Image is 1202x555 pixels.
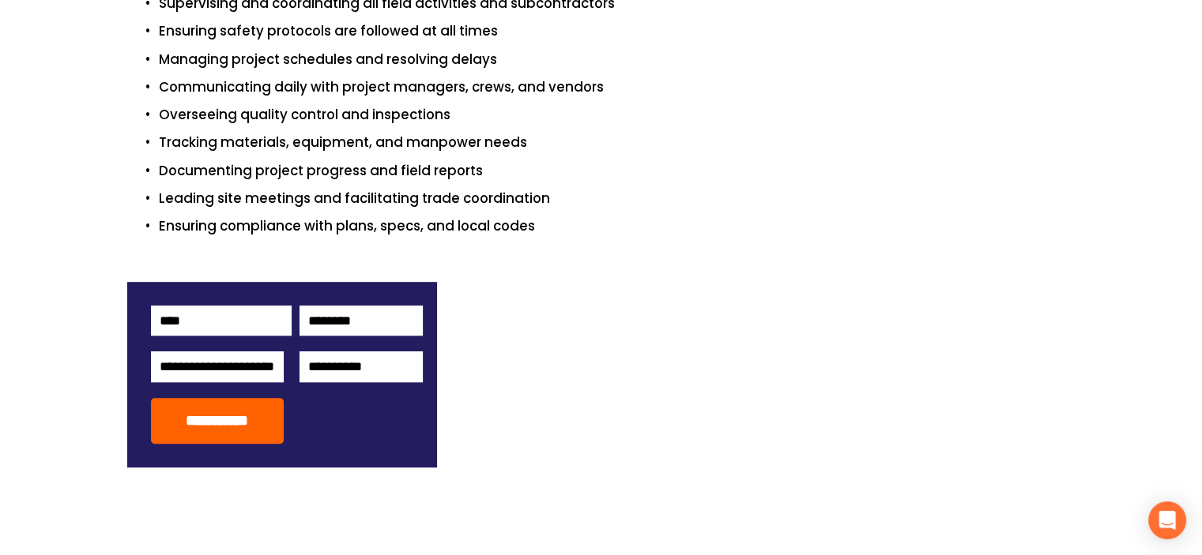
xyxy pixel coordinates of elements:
p: Ensuring safety protocols are followed at all times [159,21,1076,42]
p: Tracking materials, equipment, and manpower needs [159,132,1076,153]
p: Overseeing quality control and inspections [159,104,1076,126]
p: Documenting project progress and field reports [159,160,1076,182]
p: Leading site meetings and facilitating trade coordination [159,188,1076,209]
div: Open Intercom Messenger [1148,501,1186,539]
p: Managing project schedules and resolving delays [159,49,1076,70]
p: Ensuring compliance with plans, specs, and local codes [159,216,1076,237]
p: Communicating daily with project managers, crews, and vendors [159,77,1076,98]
